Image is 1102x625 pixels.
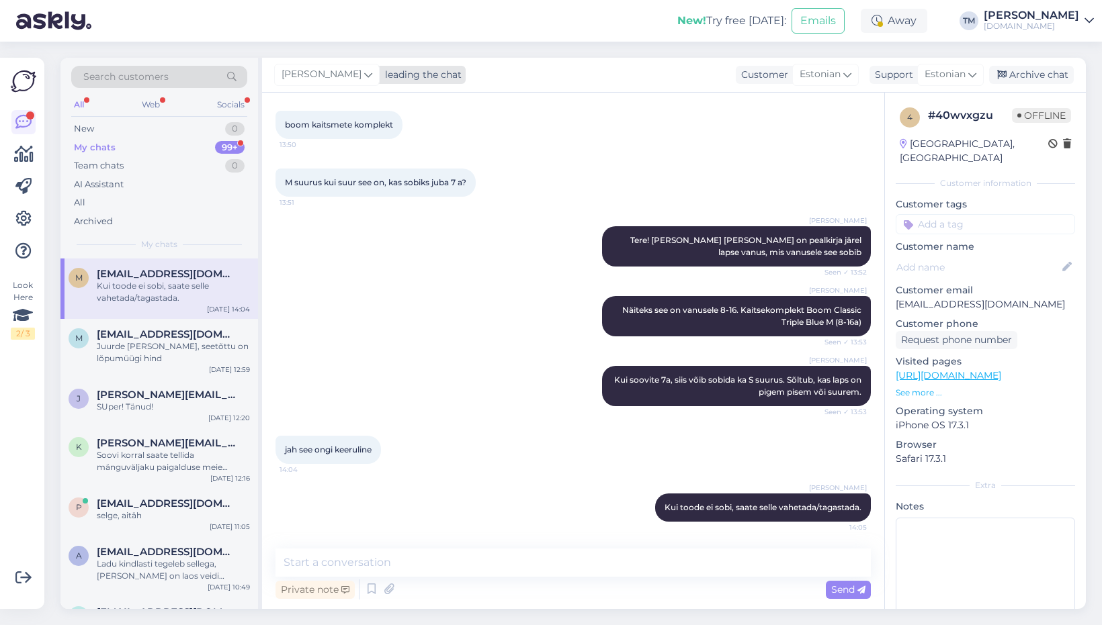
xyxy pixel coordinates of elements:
[896,240,1075,254] p: Customer name
[907,112,913,122] span: 4
[280,140,330,150] span: 13:50
[614,375,863,397] span: Kui soovite 7a, siis võib sobida ka S suurus. Sõltub, kas laps on pigem pisem või suurem.
[896,369,1001,381] a: [URL][DOMAIN_NAME]
[74,178,124,191] div: AI Assistant
[74,141,116,154] div: My chats
[97,558,250,582] div: Ladu kindlasti tegeleb sellega, [PERSON_NAME] on laos veidi hullumaja, aga kindlasti saab [PERSON...
[896,260,1060,275] input: Add name
[97,497,237,510] span: priitkallaste@hotmail.com
[816,267,867,277] span: Seen ✓ 13:52
[896,438,1075,452] p: Browser
[736,68,788,82] div: Customer
[214,96,247,113] div: Socials
[285,177,466,187] span: M suurus kui suur see on, kas sobiks juba 7 a?
[11,328,35,340] div: 2 / 3
[984,10,1079,21] div: [PERSON_NAME]
[792,8,845,34] button: Emails
[900,137,1048,165] div: [GEOGRAPHIC_DATA], [GEOGRAPHIC_DATA]
[928,107,1012,124] div: # 40wvxgzu
[76,550,82,561] span: a
[816,337,867,347] span: Seen ✓ 13:53
[896,499,1075,514] p: Notes
[896,283,1075,297] p: Customer email
[76,442,82,452] span: k
[225,122,245,136] div: 0
[285,444,372,454] span: jah see ongi keeruline
[97,606,237,618] span: rinasillandi@gmail.com
[74,196,85,209] div: All
[896,418,1075,432] p: iPhone OS 17.3.1
[97,510,250,522] div: selge, aitäh
[622,305,863,327] span: Näiteks see on vanusele 8-16. Kaitsekomplekt Boom Classic Triple Blue M (8-16a)
[677,13,786,29] div: Try free [DATE]:
[209,365,250,375] div: [DATE] 12:59
[816,407,867,417] span: Seen ✓ 13:53
[984,10,1094,32] a: [PERSON_NAME][DOMAIN_NAME]
[97,340,250,365] div: Juurde [PERSON_NAME], seetõttu on lõpumüügi hind
[282,67,362,82] span: [PERSON_NAME]
[896,177,1075,189] div: Customer information
[896,479,1075,491] div: Extra
[97,449,250,473] div: Soovi korral saate tellida mänguväljaku paigalduse meie koostööpartneri kaudu. Paigaldusinfo saam...
[97,328,237,340] span: mariliis.eha@gmail.com
[285,119,393,130] span: boom kaitsmete komplekt
[630,235,863,257] span: Tere! [PERSON_NAME] [PERSON_NAME] on pealkirja järel lapse vanus, mis vanusele see sobib
[861,9,927,33] div: Away
[74,159,124,173] div: Team chats
[665,502,861,512] span: Kui toode ei sobi, saate selle vahetada/tagastada.
[380,68,462,82] div: leading the chat
[984,21,1079,32] div: [DOMAIN_NAME]
[141,238,177,250] span: My chats
[75,333,83,343] span: m
[74,122,94,136] div: New
[960,11,978,30] div: TM
[207,304,250,314] div: [DATE] 14:04
[74,215,113,228] div: Archived
[97,546,237,558] span: adeele18@gmail.com
[809,285,867,295] span: [PERSON_NAME]
[75,273,83,283] span: m
[97,268,237,280] span: magieleri@gmail.com
[97,401,250,413] div: SUper! Tänud!
[11,279,35,340] div: Look Here
[1012,108,1071,123] span: Offline
[896,404,1075,418] p: Operating system
[71,96,87,113] div: All
[870,68,913,82] div: Support
[210,473,250,483] div: [DATE] 12:16
[677,14,706,27] b: New!
[800,67,841,82] span: Estonian
[210,522,250,532] div: [DATE] 11:05
[275,581,355,599] div: Private note
[208,413,250,423] div: [DATE] 12:20
[139,96,163,113] div: Web
[97,280,250,304] div: Kui toode ei sobi, saate selle vahetada/tagastada.
[925,67,966,82] span: Estonian
[896,331,1017,349] div: Request phone number
[97,389,237,401] span: jekaterinajev@gmail.com
[896,452,1075,466] p: Safari 17.3.1
[896,297,1075,311] p: [EMAIL_ADDRESS][DOMAIN_NAME]
[896,387,1075,399] p: See more ...
[225,159,245,173] div: 0
[76,502,82,512] span: p
[989,66,1074,84] div: Archive chat
[816,522,867,532] span: 14:05
[896,197,1075,211] p: Customer tags
[896,214,1075,234] input: Add a tag
[809,215,867,226] span: [PERSON_NAME]
[831,583,865,595] span: Send
[11,68,36,94] img: Askly Logo
[77,393,81,403] span: j
[215,141,245,154] div: 99+
[280,197,330,207] span: 13:51
[896,354,1075,369] p: Visited pages
[896,317,1075,331] p: Customer phone
[208,582,250,592] div: [DATE] 10:49
[809,355,867,365] span: [PERSON_NAME]
[809,483,867,493] span: [PERSON_NAME]
[83,70,169,84] span: Search customers
[280,465,330,475] span: 14:04
[97,437,237,449] span: kristina.zorin@gmail.com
